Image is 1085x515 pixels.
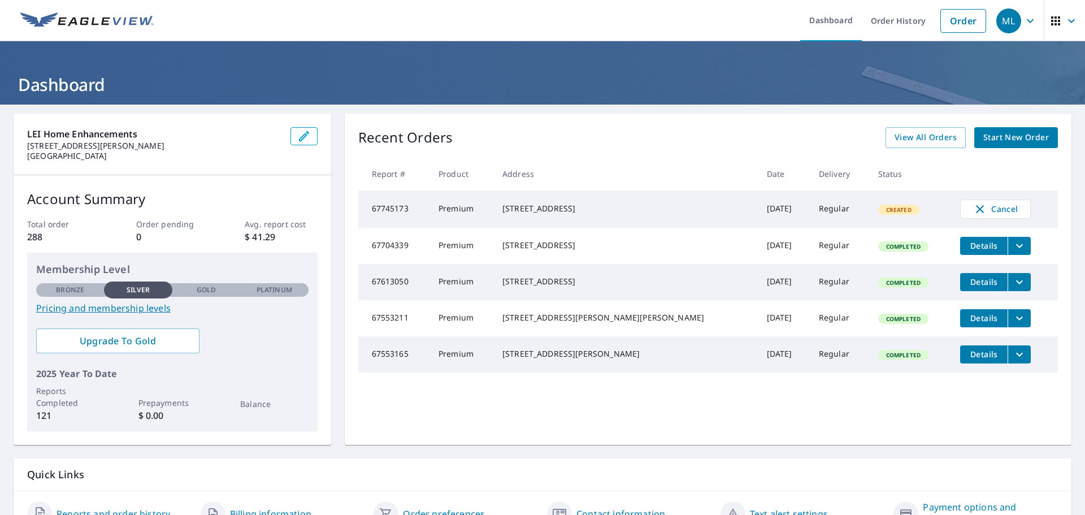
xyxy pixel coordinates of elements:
[879,279,927,287] span: Completed
[895,131,957,145] span: View All Orders
[27,151,281,161] p: [GEOGRAPHIC_DATA]
[972,202,1019,216] span: Cancel
[429,264,493,300] td: Premium
[502,348,749,360] div: [STREET_ADDRESS][PERSON_NAME]
[810,228,869,264] td: Regular
[36,328,199,353] a: Upgrade To Gold
[20,12,154,29] img: EV Logo
[1008,345,1031,363] button: filesDropdownBtn-67553165
[758,191,810,228] td: [DATE]
[245,218,317,230] p: Avg. report cost
[240,398,308,410] p: Balance
[879,315,927,323] span: Completed
[886,127,966,148] a: View All Orders
[36,409,104,422] p: 121
[502,312,749,323] div: [STREET_ADDRESS][PERSON_NAME][PERSON_NAME]
[257,285,292,295] p: Platinum
[983,131,1049,145] span: Start New Order
[429,191,493,228] td: Premium
[1008,237,1031,255] button: filesDropdownBtn-67704339
[960,237,1008,255] button: detailsBtn-67704339
[879,206,918,214] span: Created
[758,157,810,191] th: Date
[138,409,206,422] p: $ 0.00
[45,335,190,347] span: Upgrade To Gold
[358,191,429,228] td: 67745173
[358,127,453,148] p: Recent Orders
[869,157,952,191] th: Status
[429,336,493,373] td: Premium
[136,230,209,244] p: 0
[27,141,281,151] p: [STREET_ADDRESS][PERSON_NAME]
[810,157,869,191] th: Delivery
[810,336,869,373] td: Regular
[197,285,216,295] p: Gold
[502,276,749,287] div: [STREET_ADDRESS]
[879,243,927,250] span: Completed
[996,8,1021,33] div: ML
[358,157,429,191] th: Report #
[14,73,1071,96] h1: Dashboard
[36,301,309,315] a: Pricing and membership levels
[960,345,1008,363] button: detailsBtn-67553165
[429,300,493,336] td: Premium
[758,336,810,373] td: [DATE]
[36,367,309,380] p: 2025 Year To Date
[960,200,1031,219] button: Cancel
[358,228,429,264] td: 67704339
[27,218,99,230] p: Total order
[758,228,810,264] td: [DATE]
[27,230,99,244] p: 288
[56,285,84,295] p: Bronze
[502,203,749,214] div: [STREET_ADDRESS]
[810,264,869,300] td: Regular
[940,9,986,33] a: Order
[429,157,493,191] th: Product
[1008,309,1031,327] button: filesDropdownBtn-67553211
[960,309,1008,327] button: detailsBtn-67553211
[358,336,429,373] td: 67553165
[758,264,810,300] td: [DATE]
[974,127,1058,148] a: Start New Order
[967,276,1001,287] span: Details
[967,240,1001,251] span: Details
[136,218,209,230] p: Order pending
[138,397,206,409] p: Prepayments
[810,191,869,228] td: Regular
[245,230,317,244] p: $ 41.29
[758,300,810,336] td: [DATE]
[967,313,1001,323] span: Details
[429,228,493,264] td: Premium
[36,262,309,277] p: Membership Level
[27,127,281,141] p: LEI Home Enhancements
[36,385,104,409] p: Reports Completed
[879,351,927,359] span: Completed
[358,300,429,336] td: 67553211
[27,189,318,209] p: Account Summary
[502,240,749,251] div: [STREET_ADDRESS]
[960,273,1008,291] button: detailsBtn-67613050
[27,468,1058,482] p: Quick Links
[493,157,758,191] th: Address
[810,300,869,336] td: Regular
[358,264,429,300] td: 67613050
[1008,273,1031,291] button: filesDropdownBtn-67613050
[127,285,150,295] p: Silver
[967,349,1001,360] span: Details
